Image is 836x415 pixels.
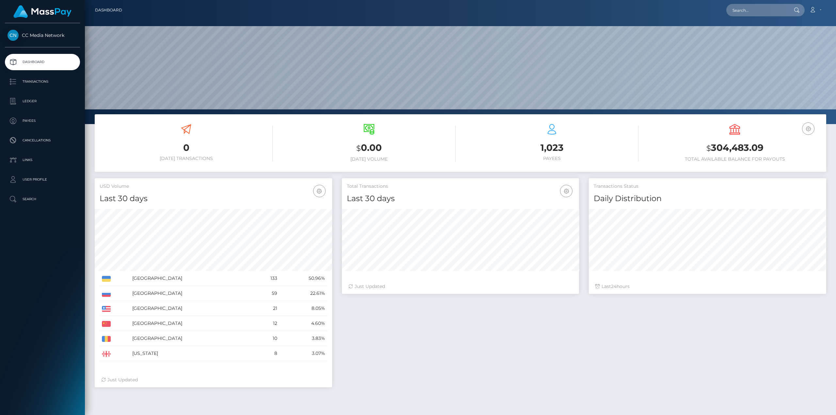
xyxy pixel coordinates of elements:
[130,316,254,331] td: [GEOGRAPHIC_DATA]
[5,32,80,38] span: CC Media Network
[102,351,111,357] img: GE.png
[254,346,280,361] td: 8
[5,171,80,188] a: User Profile
[282,156,456,162] h6: [DATE] Volume
[726,4,788,16] input: Search...
[100,183,327,190] h5: USD Volume
[5,54,80,70] a: Dashboard
[130,346,254,361] td: [US_STATE]
[254,301,280,316] td: 21
[13,5,72,18] img: MassPay Logo
[102,276,111,282] img: UA.png
[102,336,111,342] img: RO.png
[100,141,273,154] h3: 0
[95,3,122,17] a: Dashboard
[8,96,77,106] p: Ledger
[8,57,77,67] p: Dashboard
[594,183,821,190] h5: Transactions Status
[280,346,327,361] td: 3.07%
[100,156,273,161] h6: [DATE] Transactions
[8,175,77,184] p: User Profile
[8,77,77,87] p: Transactions
[130,286,254,301] td: [GEOGRAPHIC_DATA]
[648,141,821,155] h3: 304,483.09
[8,30,19,41] img: CC Media Network
[594,193,821,204] h4: Daily Distribution
[8,136,77,145] p: Cancellations
[465,156,638,161] h6: Payees
[347,183,574,190] h5: Total Transactions
[130,271,254,286] td: [GEOGRAPHIC_DATA]
[280,331,327,346] td: 3.83%
[101,376,326,383] div: Just Updated
[8,116,77,126] p: Payees
[282,141,456,155] h3: 0.00
[356,144,361,153] small: $
[648,156,821,162] h6: Total Available Balance for Payouts
[5,93,80,109] a: Ledger
[347,193,574,204] h4: Last 30 days
[611,283,617,289] span: 24
[5,191,80,207] a: Search
[280,301,327,316] td: 8.05%
[100,193,327,204] h4: Last 30 days
[254,286,280,301] td: 59
[102,291,111,297] img: RU.png
[280,271,327,286] td: 50.96%
[8,155,77,165] p: Links
[254,331,280,346] td: 10
[102,321,111,327] img: CN.png
[5,132,80,149] a: Cancellations
[102,306,111,312] img: US.png
[348,283,573,290] div: Just Updated
[465,141,638,154] h3: 1,023
[254,316,280,331] td: 12
[130,331,254,346] td: [GEOGRAPHIC_DATA]
[5,113,80,129] a: Payees
[8,194,77,204] p: Search
[254,271,280,286] td: 133
[595,283,820,290] div: Last hours
[706,144,711,153] small: $
[130,301,254,316] td: [GEOGRAPHIC_DATA]
[280,316,327,331] td: 4.60%
[5,152,80,168] a: Links
[5,73,80,90] a: Transactions
[280,286,327,301] td: 22.61%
